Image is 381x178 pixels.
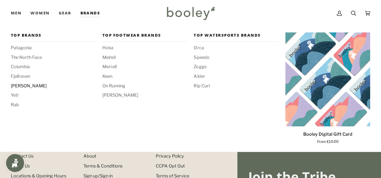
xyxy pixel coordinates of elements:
[11,64,96,70] a: Columbia
[83,163,123,169] a: Terms & Conditions
[11,73,96,80] a: Fjallraven
[11,92,96,99] a: Yeti
[156,163,185,169] a: CCPA Opt Out
[285,32,370,126] product-grid-item-variant: €10.00
[102,83,187,89] a: On Running
[11,32,96,42] a: Top Brands
[194,45,279,51] a: Orca
[194,83,279,89] a: Rip Curl
[83,153,96,159] a: About
[285,129,370,145] a: Booley Digital Gift Card
[156,153,184,159] a: Privacy Policy
[11,153,33,159] a: Contact Us
[11,10,21,16] span: Men
[102,32,187,42] a: Top Footwear Brands
[102,92,187,99] a: [PERSON_NAME]
[285,32,370,126] a: Booley Digital Gift Card
[194,32,279,42] a: Top Watersports Brands
[102,64,187,70] a: Merrell
[102,32,187,38] span: Top Footwear Brands
[102,45,187,51] a: Hoka
[194,73,279,80] a: Alder
[11,83,96,89] a: [PERSON_NAME]
[164,5,217,22] img: Booley
[194,64,279,70] a: Zoggs
[11,45,96,51] a: Patagonia
[194,54,279,61] a: Speedo
[303,131,352,138] p: Booley Digital Gift Card
[317,139,339,145] span: From €10.00
[102,54,187,61] a: Meindl
[59,10,71,16] span: Gear
[194,32,279,38] span: Top Watersports Brands
[11,54,96,61] a: The North Face
[6,154,24,172] iframe: Button to open loyalty program pop-up
[102,73,187,80] a: Keen
[285,32,370,145] product-grid-item: Booley Digital Gift Card
[30,10,49,16] span: Women
[11,102,96,108] a: Rab
[11,32,96,38] span: Top Brands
